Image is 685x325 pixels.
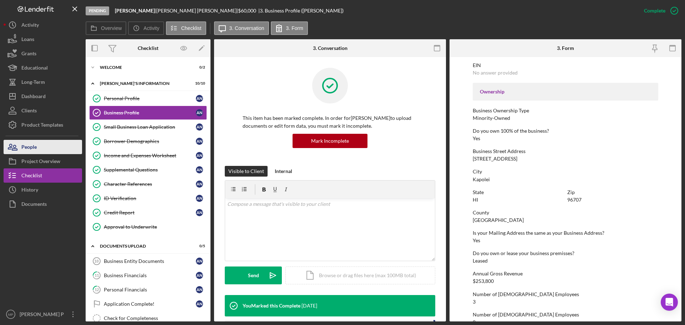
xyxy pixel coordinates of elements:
button: Checklist [4,168,82,183]
div: Open Intercom Messenger [661,294,678,311]
div: Yes [473,136,480,141]
div: [PERSON_NAME]'S INFORMATION [100,81,187,86]
a: 11Business FinancialsAN [89,268,207,283]
label: Activity [143,25,159,31]
a: History [4,183,82,197]
button: Project Overview [4,154,82,168]
div: [PERSON_NAME] P [18,307,64,323]
div: Business Street Address [473,148,658,154]
div: Grants [21,46,36,62]
div: [GEOGRAPHIC_DATA] [473,217,524,223]
div: A N [196,123,203,131]
div: 3 [473,299,476,305]
div: | 3. Business Profile ([PERSON_NAME]) [258,8,344,14]
div: A N [196,181,203,188]
div: Educational [21,61,48,77]
button: Educational [4,61,82,75]
a: Small Business Loan ApplicationAN [89,120,207,134]
div: Long-Term [21,75,45,91]
button: Overview [86,21,126,35]
a: Borrower DemographicsAN [89,134,207,148]
a: ID VerificationAN [89,191,207,205]
div: A N [196,286,203,293]
div: Checklist [138,45,158,51]
div: Personal Financials [104,287,196,293]
button: Grants [4,46,82,61]
div: EIN [473,62,658,68]
div: Supplemental Questions [104,167,196,173]
a: Application Complete!AN [89,297,207,311]
div: 2 [473,319,476,325]
p: This item has been marked complete. In order for [PERSON_NAME] to upload documents or edit form d... [243,114,417,130]
div: Ownership [480,89,651,95]
div: County [473,210,658,215]
tspan: 12 [95,287,99,292]
a: Credit ReportAN [89,205,207,220]
div: A N [196,109,203,116]
tspan: 11 [95,273,99,278]
div: History [21,183,38,199]
div: Product Templates [21,118,63,134]
button: Activity [4,18,82,32]
div: Income and Expenses Worksheet [104,153,196,158]
a: Personal ProfileAN [89,91,207,106]
div: 0 / 2 [192,65,205,70]
div: A N [196,152,203,159]
label: 3. Form [286,25,303,31]
div: No answer provided [473,70,518,76]
button: Activity [128,21,164,35]
button: Documents [4,197,82,211]
div: Clients [21,103,37,120]
div: City [473,169,658,174]
div: 3. Form [557,45,574,51]
div: A N [196,95,203,102]
div: | [115,8,156,14]
div: Borrower Demographics [104,138,196,144]
div: Credit Report [104,210,196,215]
label: Checklist [181,25,202,31]
div: A N [196,166,203,173]
button: 3. Conversation [214,21,269,35]
a: Supplemental QuestionsAN [89,163,207,177]
div: Documents [21,197,47,213]
text: MP [8,313,13,316]
button: Mark Incomplete [293,134,367,148]
button: Clients [4,103,82,118]
a: 12Personal FinancialsAN [89,283,207,297]
div: WELCOME [100,65,187,70]
div: Kapolei [473,177,490,182]
a: Long-Term [4,75,82,89]
a: Dashboard [4,89,82,103]
div: HI [473,197,478,203]
div: A N [196,258,203,265]
button: Product Templates [4,118,82,132]
time: 2025-08-15 19:16 [301,303,317,309]
button: Complete [637,4,681,18]
div: Loans [21,32,34,48]
div: Number of [DEMOGRAPHIC_DATA] Employees [473,291,658,297]
div: A N [196,272,203,279]
div: Approval to Underwrite [104,224,207,230]
b: [PERSON_NAME] [115,7,155,14]
div: A N [196,195,203,202]
div: Dashboard [21,89,46,105]
div: Annual Gross Revenue [473,271,658,276]
div: Visible to Client [228,166,264,177]
div: State [473,189,564,195]
div: Zip [567,189,658,195]
div: Personal Profile [104,96,196,101]
div: Internal [275,166,292,177]
div: Business Entity Documents [104,258,196,264]
div: ID Verification [104,195,196,201]
div: Check for Completeness [104,315,207,321]
a: Character ReferencesAN [89,177,207,191]
button: Checklist [166,21,206,35]
button: Internal [271,166,296,177]
div: Number of [DEMOGRAPHIC_DATA] Employees [473,312,658,318]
